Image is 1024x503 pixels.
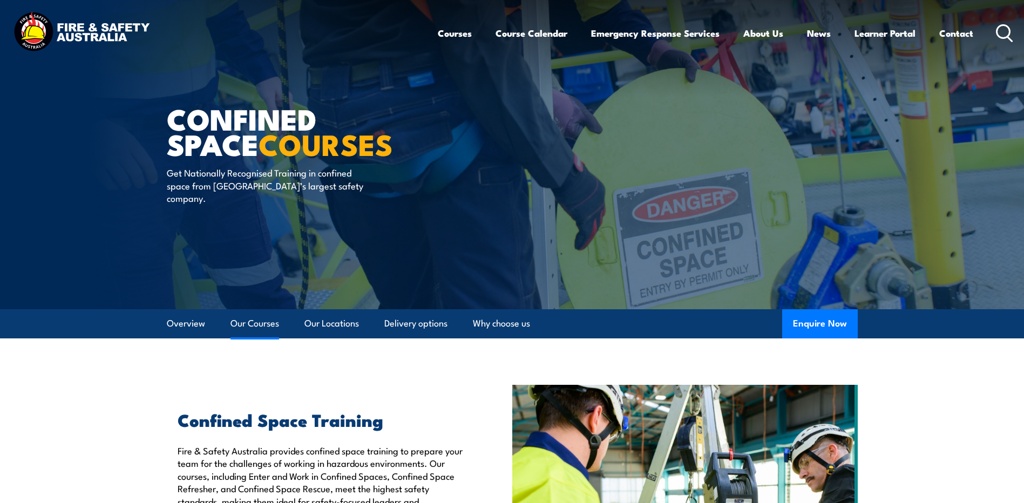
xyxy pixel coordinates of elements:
a: News [807,19,831,47]
a: Delivery options [384,309,447,338]
a: Why choose us [473,309,530,338]
a: Our Courses [230,309,279,338]
a: Learner Portal [855,19,916,47]
a: Contact [939,19,973,47]
a: Emergency Response Services [591,19,720,47]
p: Get Nationally Recognised Training in confined space from [GEOGRAPHIC_DATA]’s largest safety comp... [167,166,364,204]
strong: COURSES [259,121,393,166]
button: Enquire Now [782,309,858,338]
a: Overview [167,309,205,338]
h1: Confined Space [167,106,433,156]
h2: Confined Space Training [178,412,463,427]
a: Courses [438,19,472,47]
a: Our Locations [304,309,359,338]
a: About Us [743,19,783,47]
a: Course Calendar [496,19,567,47]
